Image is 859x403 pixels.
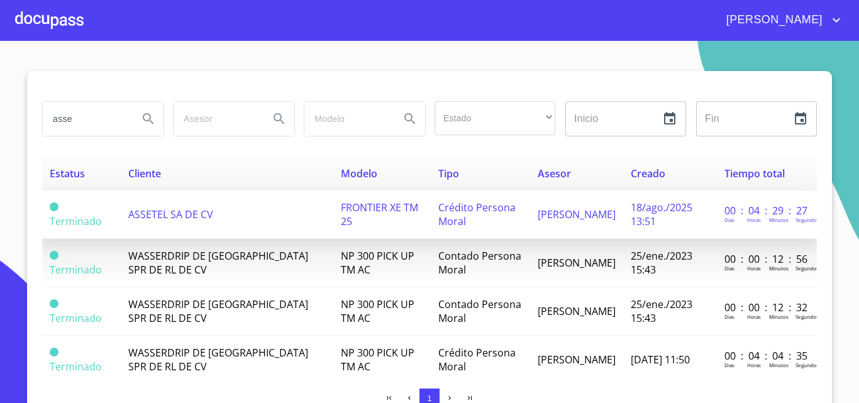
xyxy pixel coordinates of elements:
p: 00 : 04 : 29 : 27 [724,204,809,218]
p: Horas [747,265,761,272]
div: ​ [435,101,555,135]
button: Search [264,104,294,134]
p: Segundos [795,265,819,272]
p: Segundos [795,313,819,320]
span: Terminado [50,360,102,373]
p: Dias [724,362,734,368]
p: 00 : 04 : 04 : 35 [724,349,809,363]
p: Horas [747,313,761,320]
span: NP 300 PICK UP TM AC [341,249,414,277]
p: Minutos [769,265,789,272]
span: Estatus [50,167,85,180]
span: 25/ene./2023 15:43 [631,249,692,277]
span: Terminado [50,214,102,228]
input: search [304,102,390,136]
span: [PERSON_NAME] [538,304,616,318]
span: Terminado [50,202,58,211]
span: ASSETEL SA DE CV [128,207,213,221]
span: Terminado [50,263,102,277]
span: Contado Persona Moral [438,297,521,325]
span: Crédito Persona Moral [438,346,516,373]
span: [PERSON_NAME] [538,207,616,221]
button: Search [133,104,163,134]
p: Dias [724,265,734,272]
input: search [174,102,259,136]
p: Segundos [795,362,819,368]
p: Minutos [769,216,789,223]
span: Terminado [50,299,58,308]
button: account of current user [717,10,844,30]
span: [PERSON_NAME] [538,353,616,367]
span: Terminado [50,251,58,260]
p: Segundos [795,216,819,223]
p: Minutos [769,313,789,320]
span: Terminado [50,348,58,356]
p: Horas [747,362,761,368]
p: Horas [747,216,761,223]
span: Terminado [50,311,102,325]
button: Search [395,104,425,134]
span: Cliente [128,167,161,180]
span: NP 300 PICK UP TM AC [341,297,414,325]
span: WASSERDRIP DE [GEOGRAPHIC_DATA] SPR DE RL DE CV [128,297,308,325]
span: Contado Persona Moral [438,249,521,277]
span: [DATE] 11:50 [631,353,690,367]
p: 00 : 00 : 12 : 56 [724,252,809,266]
span: WASSERDRIP DE [GEOGRAPHIC_DATA] SPR DE RL DE CV [128,346,308,373]
span: 18/ago./2025 13:51 [631,201,692,228]
p: Dias [724,313,734,320]
span: Tiempo total [724,167,785,180]
span: Asesor [538,167,571,180]
p: Dias [724,216,734,223]
span: Modelo [341,167,377,180]
span: Creado [631,167,665,180]
span: 1 [427,394,431,403]
span: [PERSON_NAME] [538,256,616,270]
span: 25/ene./2023 15:43 [631,297,692,325]
span: WASSERDRIP DE [GEOGRAPHIC_DATA] SPR DE RL DE CV [128,249,308,277]
p: 00 : 00 : 12 : 32 [724,301,809,314]
p: Minutos [769,362,789,368]
span: Crédito Persona Moral [438,201,516,228]
span: [PERSON_NAME] [717,10,829,30]
input: search [43,102,128,136]
span: NP 300 PICK UP TM AC [341,346,414,373]
span: FRONTIER XE TM 25 [341,201,418,228]
span: Tipo [438,167,459,180]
